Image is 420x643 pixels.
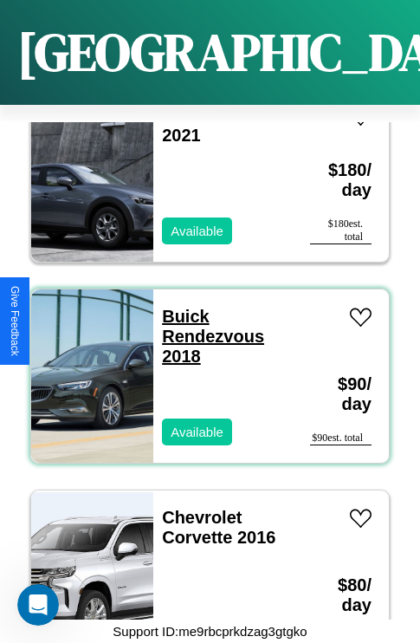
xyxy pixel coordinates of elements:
h3: $ 90 / day [310,357,372,432]
div: $ 180 est. total [310,218,372,244]
iframe: Intercom live chat [17,584,59,626]
p: Support ID: me9rbcprkdzag3gtgko [113,620,307,643]
h3: $ 180 / day [310,143,372,218]
h3: $ 80 / day [310,558,372,633]
a: Mazda CX-7 2021 [162,106,259,145]
a: Buick Rendezvous 2018 [162,307,264,366]
p: Available [171,219,223,243]
div: $ 90 est. total [310,432,372,445]
a: Chevrolet Corvette 2016 [162,508,275,547]
p: Available [171,420,223,444]
div: Give Feedback [9,286,21,356]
